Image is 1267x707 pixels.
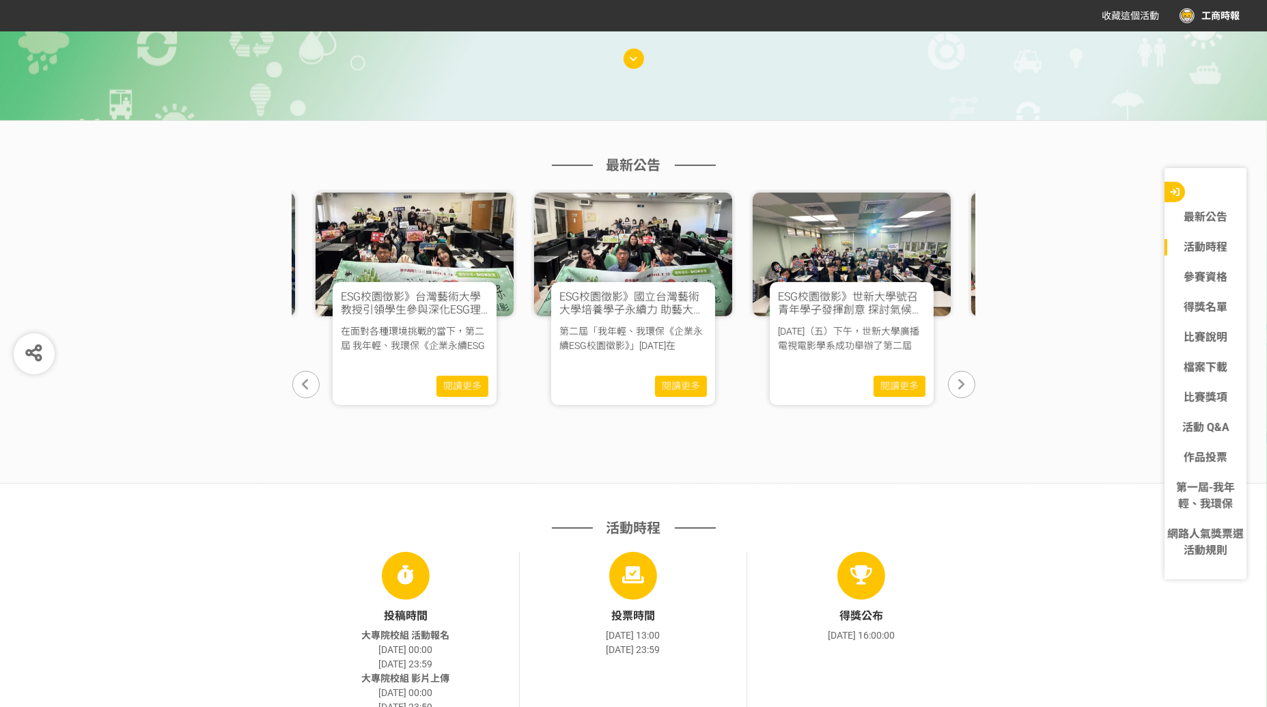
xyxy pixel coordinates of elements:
a: 比賽獎項 [1165,389,1247,406]
span: [DATE] 23:59 [378,659,432,669]
a: 活動時程 [1165,239,1247,255]
img: Cover Image [97,193,295,316]
span: 大專院校組 影片上傳 [361,673,449,684]
span: 第一屆-我年輕、我環保 [1176,481,1235,510]
a: 最新公告 [1165,209,1247,225]
button: 閱讀更多 [655,376,707,397]
a: ESG校園徵影》世新大學號召青年學子發揮創意 探討氣候變遷與ESG議題[DATE]（五）下午，世新大學廣播電視電影學系成功舉辦了第二屆《企業永續ESG校園徵影》的校園巡迴說明會，邀請青年學子參與... [749,189,954,449]
a: ESG校園徵影》台灣藝術大學教授引領學生參與深化ESG理念在面對各種環境挑戰的當下，第二屆 我年輕、我環保《企業永續ESG校園徵影》於[DATE]在國立台灣藝術大學連續舉辦2場說明會。本次活動閱讀更多 [312,189,517,449]
a: 活動 Q&A [1165,419,1247,436]
a: 參賽資格 [1165,269,1247,286]
div: 得獎公布 [747,608,975,624]
h4: ESG校園徵影》國立台灣藝術大學培養學子永續力 助藝大生創作與職涯規劃 [559,290,707,318]
a: 作品投票 [1165,449,1247,466]
a: 網路人氣獎票選活動規則 [1165,526,1247,559]
a: 得獎名單 [1165,299,1247,316]
h4: ESG校園徵影》世新大學號召青年學子發揮創意 探討氣候變遷與ESG議題 [778,290,925,318]
span: 活動時程 [607,518,661,538]
span: 網路人氣獎票選活動規則 [1167,527,1244,557]
h4: ESG校園徵影》台灣藝術大學教授引領學生參與深化ESG理念 [341,290,488,318]
span: 閱讀更多 [443,380,482,391]
a: 檔案下載 [1165,359,1247,376]
button: 閱讀更多 [874,376,925,397]
p: 第二屆「我年輕、我環保《企業永續ESG校園徵影》」[DATE]在[GEOGRAPHIC_DATA]舉辦說明會。本次活動主旨在於激勵大專院校學生透過短影片創作來傳遞 [559,324,707,352]
img: Cover Image [971,193,1169,316]
button: 閱讀更多 [436,376,488,397]
img: Cover Image [316,193,514,316]
a: 第一屆-我年輕、我環保 [1165,480,1247,512]
a: 比賽說明 [1165,329,1247,346]
span: [DATE] 23:59 [606,644,660,655]
span: 收藏這個活動 [1102,10,1159,21]
span: 最新公告 [607,155,661,176]
span: 閱讀更多 [880,380,919,391]
span: 大專院校組 活動報名 [361,630,449,641]
div: 投票時間 [520,608,747,624]
span: 閱讀更多 [662,380,700,391]
span: [DATE] 00:00 [378,644,432,655]
img: Cover Image [534,193,732,316]
p: 在面對各種環境挑戰的當下，第二屆 我年輕、我環保《企業永續ESG校園徵影》於[DATE]在國立台灣藝術大學連續舉辦2場說明會。本次活動 [341,324,488,352]
span: [DATE] 13:00 [606,630,660,641]
span: [DATE] 16:00:00 [828,630,895,641]
div: 投稿時間 [292,608,519,624]
p: [DATE]（五）下午，世新大學廣播電視電影學系成功舉辦了第二屆《企業永續ESG校園徵影》的校園巡迴說明會，邀請青年學子參與，共同探討如何通過影像創 [778,324,925,352]
a: ESG校園徵影》國立台灣藝術大學培養學子永續力 助藝大生創作與職涯規劃第二屆「我年輕、我環保《企業永續ESG校園徵影》」[DATE]在[GEOGRAPHIC_DATA]舉辦說明會。本次活動主旨在... [531,189,736,449]
img: Cover Image [753,193,951,316]
span: [DATE] 00:00 [378,687,432,698]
